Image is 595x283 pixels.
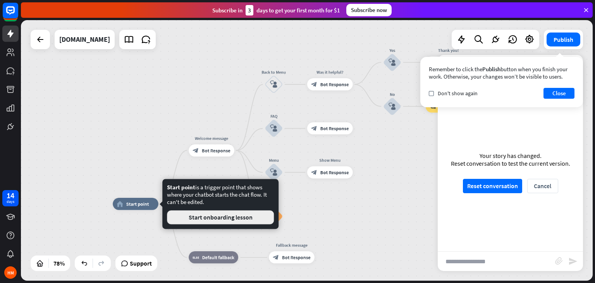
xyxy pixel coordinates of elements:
div: Your story has changed. [451,152,570,160]
button: Open LiveChat chat widget [6,3,29,26]
i: block_user_input [389,59,396,66]
span: Start point [167,184,195,191]
div: HM [4,266,17,279]
div: 14 [7,192,14,199]
span: Don't show again [438,90,478,97]
i: block_bot_response [193,148,199,154]
div: Thank you! [421,47,476,53]
span: Publish [482,65,500,73]
i: block_bot_response [311,81,317,87]
div: Subscribe in days to get your first month for $1 [212,5,340,15]
i: block_goto [430,103,436,110]
div: FAQ [256,113,292,119]
div: Yes [374,47,410,53]
span: Support [130,257,152,269]
i: block_user_input [270,125,277,132]
div: Reset conversation to test the current version. [451,160,570,167]
div: No [374,91,410,98]
div: is a trigger point that shows where your chatbot starts the chat flow. It can't be edited. [167,184,274,224]
i: send [568,257,578,266]
button: Close [543,88,574,99]
button: Reset conversation [463,179,522,193]
div: bsht.com.sa [59,30,110,49]
i: block_user_input [270,169,277,176]
span: Bot Response [320,170,349,176]
i: block_bot_response [311,125,317,132]
div: Menu [256,157,292,163]
div: Fallback message [264,242,319,249]
button: Cancel [527,179,558,193]
span: Bot Response [320,125,349,132]
i: block_attachment [555,257,563,265]
i: block_user_input [389,103,396,110]
button: Start onboarding lesson [167,210,274,224]
div: Welcome message [184,135,239,141]
div: 3 [246,5,253,15]
a: 14 days [2,190,19,206]
div: Show Menu [303,157,357,163]
span: Start point [126,201,149,207]
i: block_user_input [270,81,277,88]
div: Back to Menu [256,69,292,75]
span: Bot Response [320,81,349,87]
i: block_bot_response [273,254,279,261]
div: 78% [51,257,67,269]
button: Publish [547,33,580,46]
div: Remember to click the button when you finish your work. Otherwise, your changes won’t be visible ... [429,65,574,80]
span: Default fallback [202,254,234,261]
span: Bot Response [282,254,311,261]
span: Bot Response [202,148,230,154]
i: block_bot_response [311,170,317,176]
i: home_2 [117,201,123,207]
div: Was it helpful? [303,69,357,75]
i: block_fallback [193,254,199,261]
div: Subscribe now [346,4,392,16]
div: days [7,199,14,204]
